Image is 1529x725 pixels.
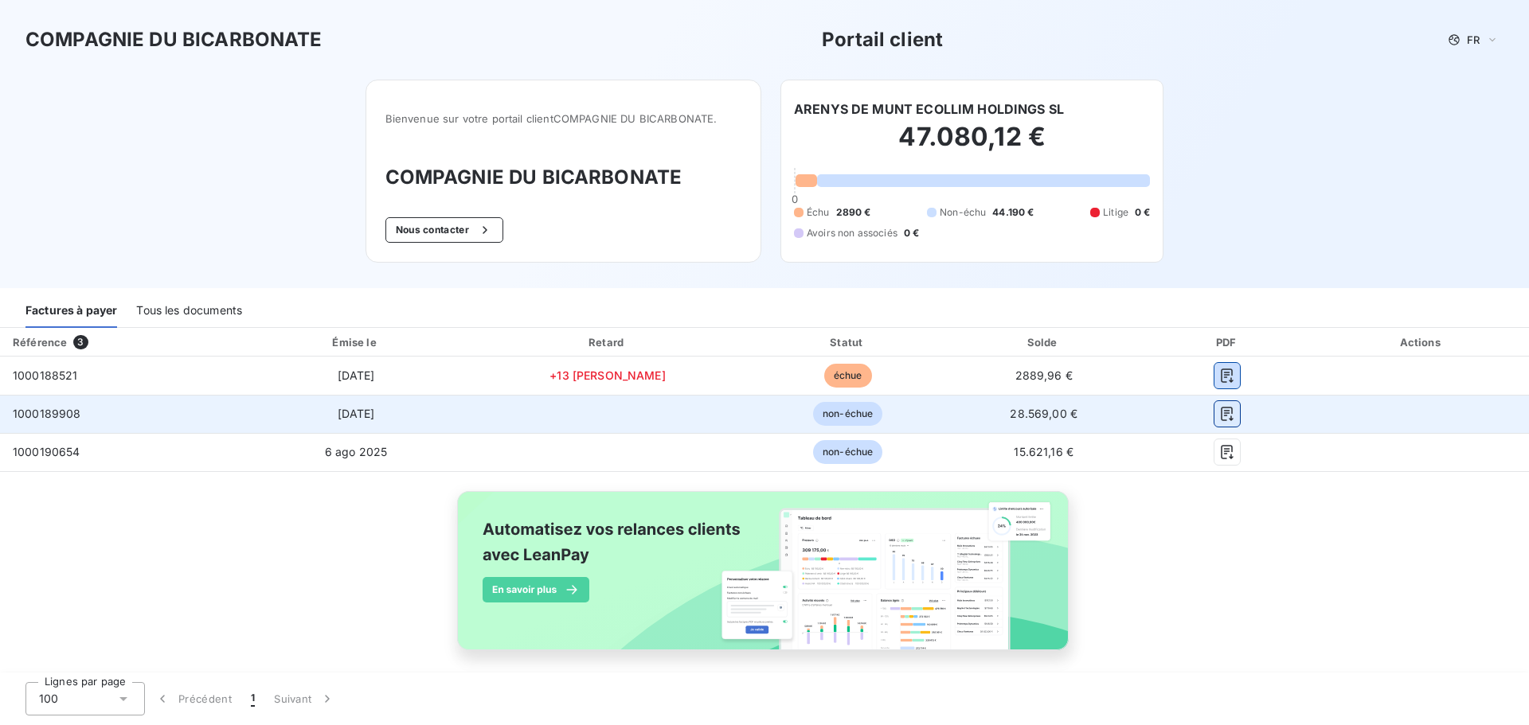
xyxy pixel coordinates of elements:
h3: COMPAGNIE DU BICARBONATE [25,25,323,54]
div: Émise le [248,334,463,350]
span: Bienvenue sur votre portail client COMPAGNIE DU BICARBONATE . [385,112,741,125]
span: FR [1467,33,1480,46]
span: 1 [251,691,255,707]
div: Statut [752,334,944,350]
span: Litige [1103,205,1128,220]
div: Solde [950,334,1137,350]
h3: Portail client [822,25,943,54]
div: Actions [1318,334,1526,350]
span: 44.190 € [992,205,1034,220]
span: 0 [792,193,798,205]
span: Avoirs non associés [807,226,897,240]
span: +13 [PERSON_NAME] [549,368,666,382]
span: 3 [73,335,88,349]
span: 2890 € [836,205,871,220]
span: 1000190654 [13,445,80,458]
span: [DATE] [338,368,375,382]
div: Tous les documents [136,294,242,328]
span: 1000189908 [13,407,81,420]
span: non-échue [813,440,882,464]
span: échue [824,364,872,388]
span: 1000188521 [13,368,78,382]
span: 100 [39,691,58,707]
div: PDF [1144,334,1311,350]
span: non-échue [813,402,882,426]
button: Nous contacter [385,217,503,243]
div: Factures à payer [25,294,117,328]
button: Suivant [264,682,345,715]
div: Référence [13,336,67,349]
h3: COMPAGNIE DU BICARBONATE [385,163,741,192]
span: 0 € [1135,205,1150,220]
span: 28.569,00 € [1010,407,1077,420]
span: 15.621,16 € [1014,445,1073,458]
button: 1 [241,682,264,715]
span: Échu [807,205,830,220]
button: Précédent [145,682,241,715]
span: Non-échu [940,205,986,220]
h6: ARENYS DE MUNT ECOLLIM HOLDINGS SL [794,99,1064,119]
div: Retard [470,334,745,350]
span: 0 € [904,226,919,240]
span: [DATE] [338,407,375,420]
span: 2889,96 € [1015,368,1073,382]
span: 6 ago 2025 [325,445,388,458]
img: banner [443,481,1086,677]
h2: 47.080,12 € [794,121,1150,169]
